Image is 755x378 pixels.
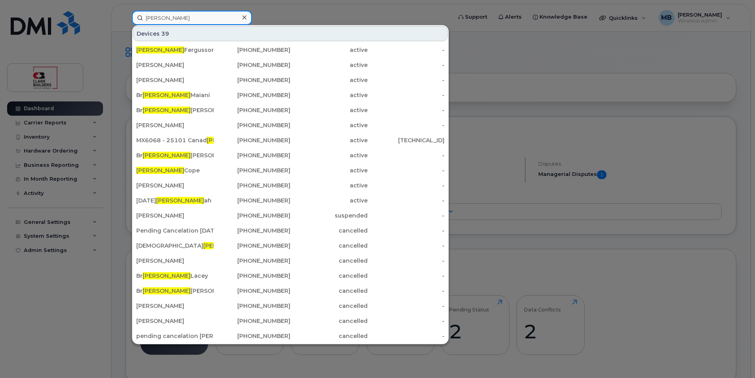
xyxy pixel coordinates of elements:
div: cancelled [290,332,368,340]
div: active [290,46,368,54]
div: Br Lacey [136,272,214,280]
div: cancelled [290,317,368,325]
div: - [368,272,445,280]
div: - [368,151,445,159]
div: - [368,76,445,84]
a: [PERSON_NAME][PHONE_NUMBER]cancelled- [133,254,448,268]
div: [PHONE_NUMBER] [214,121,291,129]
div: active [290,61,368,69]
a: Br[PERSON_NAME]Lacey[PHONE_NUMBER]cancelled- [133,269,448,283]
div: active [290,121,368,129]
div: [DATE] ah Oluyale [136,197,214,204]
div: active [290,76,368,84]
div: [DEMOGRAPHIC_DATA] [PERSON_NAME] [136,242,214,250]
div: [PHONE_NUMBER] [214,61,291,69]
div: pending cancelation [PERSON_NAME] Dam i / return [136,332,214,340]
div: - [368,317,445,325]
div: [PHONE_NUMBER] [214,332,291,340]
span: [PERSON_NAME] [156,197,204,204]
div: MX6068 - 25101 Canad Blood Services (Static Ip Do Not Suspend) [136,136,214,144]
div: cancelled [290,257,368,265]
div: [TECHNICAL_ID] [368,136,445,144]
div: active [290,151,368,159]
div: Devices [133,26,448,41]
div: - [368,212,445,220]
div: active [290,136,368,144]
div: [PHONE_NUMBER] [214,91,291,99]
div: - [368,332,445,340]
div: - [368,91,445,99]
div: [PERSON_NAME] [136,181,214,189]
div: active [290,197,368,204]
div: [PHONE_NUMBER] [214,302,291,310]
span: [PERSON_NAME] [136,46,184,53]
div: Br [PERSON_NAME] [136,287,214,295]
div: [PHONE_NUMBER] [214,106,291,114]
a: [PERSON_NAME][PHONE_NUMBER]cancelled- [133,314,448,328]
div: active [290,181,368,189]
a: MX6068 - 25101 Canad[PERSON_NAME]Blood Services (Static Ip Do Not Suspend)[PHONE_NUMBER]active[TE... [133,133,448,147]
div: [PERSON_NAME] [136,76,214,84]
span: [PERSON_NAME] [143,272,191,279]
div: [PHONE_NUMBER] [214,76,291,84]
div: active [290,91,368,99]
div: suspended [290,212,368,220]
a: Pending Cancelation [DATE] 0$ IT Spare CGY was [PERSON_NAME][PERSON_NAME][PHONE_NUMBER]cancelled- [133,223,448,238]
a: [PERSON_NAME][PHONE_NUMBER]suspended- [133,208,448,223]
div: - [368,166,445,174]
div: cancelled [290,242,368,250]
a: [PERSON_NAME][PHONE_NUMBER]cancelled- [133,299,448,313]
a: pending cancelation [PERSON_NAME] Dami / return[PHONE_NUMBER]cancelled- [133,329,448,343]
div: cancelled [290,302,368,310]
iframe: Messenger Launcher [721,344,749,372]
span: [PERSON_NAME] [143,152,191,159]
div: [PHONE_NUMBER] [214,242,291,250]
div: Cope [136,166,214,174]
div: [PERSON_NAME] [136,257,214,265]
span: [PERSON_NAME] [143,287,191,294]
div: - [368,197,445,204]
span: 39 [161,30,169,38]
div: [PERSON_NAME] [136,121,214,129]
div: - [368,121,445,129]
div: [PHONE_NUMBER] [214,46,291,54]
div: - [368,227,445,235]
div: Br [PERSON_NAME] [136,151,214,159]
div: [PERSON_NAME] [136,61,214,69]
div: [PERSON_NAME] [136,212,214,220]
div: [PHONE_NUMBER] [214,227,291,235]
div: - [368,181,445,189]
div: [PHONE_NUMBER] [214,317,291,325]
a: [DATE][PERSON_NAME]ah Oluyale[PHONE_NUMBER]active- [133,193,448,208]
div: - [368,61,445,69]
div: - [368,46,445,54]
div: [PHONE_NUMBER] [214,151,291,159]
div: - [368,257,445,265]
span: [PERSON_NAME] [203,242,251,249]
div: active [290,106,368,114]
span: [PERSON_NAME] [143,107,191,114]
a: [PERSON_NAME][PHONE_NUMBER]active- [133,73,448,87]
div: active [290,166,368,174]
div: - [368,302,445,310]
div: - [368,242,445,250]
div: [PERSON_NAME] [136,302,214,310]
div: - [368,287,445,295]
div: Fergusson [136,46,214,54]
a: [PERSON_NAME][PHONE_NUMBER]active- [133,178,448,193]
div: [PHONE_NUMBER] [214,257,291,265]
a: [DEMOGRAPHIC_DATA][PERSON_NAME][PERSON_NAME][PHONE_NUMBER]cancelled- [133,239,448,253]
span: [PERSON_NAME] [207,137,255,144]
a: Br[PERSON_NAME][PERSON_NAME][PHONE_NUMBER]active- [133,148,448,162]
a: [PERSON_NAME]Fergusson[PHONE_NUMBER]active- [133,43,448,57]
div: cancelled [290,287,368,295]
div: [PHONE_NUMBER] [214,287,291,295]
div: Br Maiani [136,91,214,99]
div: [PHONE_NUMBER] [214,272,291,280]
a: Br[PERSON_NAME]Maiani[PHONE_NUMBER]active- [133,88,448,102]
div: [PHONE_NUMBER] [214,136,291,144]
div: [PERSON_NAME] [136,317,214,325]
div: [PHONE_NUMBER] [214,181,291,189]
div: cancelled [290,227,368,235]
div: [PHONE_NUMBER] [214,166,291,174]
